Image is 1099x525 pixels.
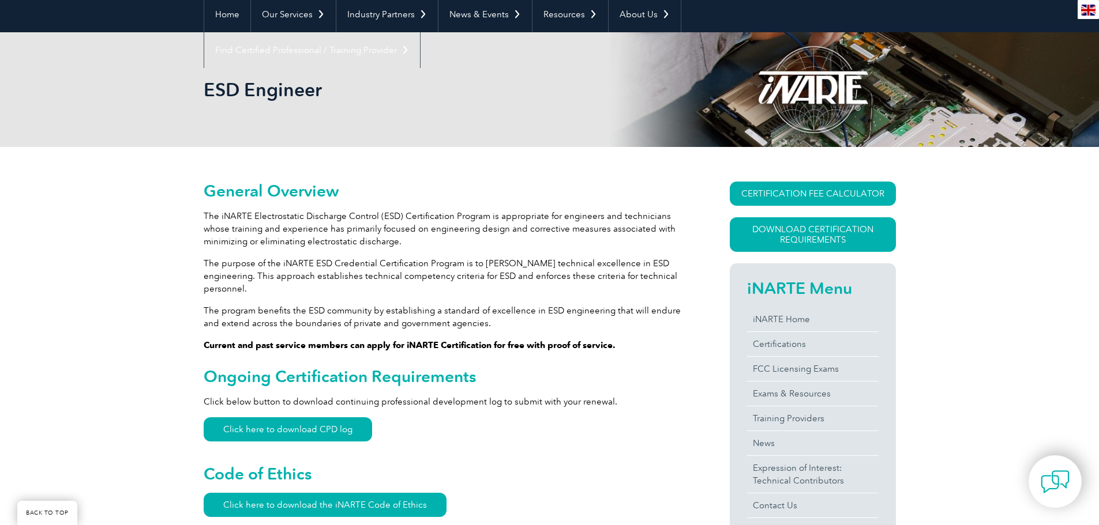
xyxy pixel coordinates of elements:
[747,382,879,406] a: Exams & Resources
[204,340,616,350] strong: Current and past service members can apply for iNARTE Certification for free with proof of service.
[204,32,420,68] a: Find Certified Professional / Training Provider
[204,493,447,517] a: Click here to download the iNARTE Code of Ethics
[730,182,896,206] a: CERTIFICATION FEE CALCULATOR
[204,210,688,248] p: The iNARTE Electrostatic Discharge Control (ESD) Certification Program is appropriate for enginee...
[747,493,879,518] a: Contact Us
[204,304,688,330] p: The program benefits the ESD community by establishing a standard of excellence in ESD engineerin...
[747,357,879,381] a: FCC Licensing Exams
[204,257,688,295] p: The purpose of the iNARTE ESD Credential Certification Program is to [PERSON_NAME] technical exce...
[204,367,688,386] h2: Ongoing Certification Requirements
[747,406,879,430] a: Training Providers
[204,182,688,200] h2: General Overview
[1041,467,1070,496] img: contact-chat.png
[204,464,688,483] h2: Code of Ethics
[730,217,896,252] a: Download Certification Requirements
[204,395,688,408] p: Click below button to download continuing professional development log to submit with your renewal.
[747,307,879,331] a: iNARTE Home
[747,431,879,455] a: News
[204,417,372,441] a: Click here to download CPD log
[747,456,879,493] a: Expression of Interest:Technical Contributors
[1081,5,1096,16] img: en
[204,78,647,101] h1: ESD Engineer
[747,279,879,297] h2: iNARTE Menu
[17,501,77,525] a: BACK TO TOP
[747,332,879,356] a: Certifications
